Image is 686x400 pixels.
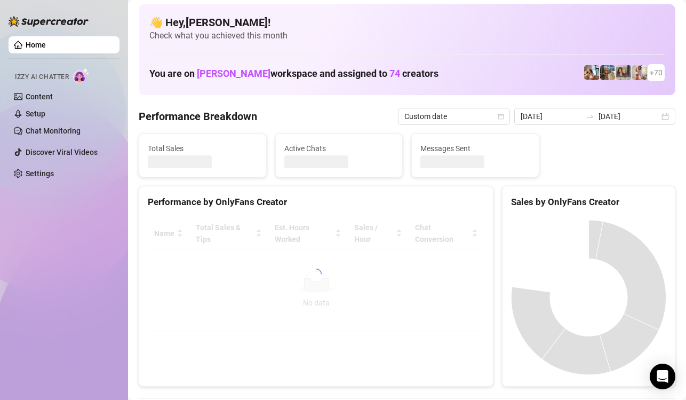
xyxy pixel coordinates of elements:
h4: 👋 Hey, [PERSON_NAME] ! [149,15,665,30]
span: Izzy AI Chatter [15,72,69,82]
img: AI Chatter [73,68,90,83]
a: Home [26,41,46,49]
input: End date [599,111,659,122]
div: Open Intercom Messenger [650,364,675,389]
a: Settings [26,169,54,178]
span: Check what you achieved this month [149,30,665,42]
div: Performance by OnlyFans Creator [148,195,484,209]
span: Messages Sent [420,143,530,154]
img: Mia (@sexcmia) [632,65,647,80]
span: loading [309,266,323,280]
span: swap-right [586,112,594,121]
img: ildgaf (@ildgaff) [584,65,599,80]
img: ash (@babyburberry) [600,65,615,80]
a: Chat Monitoring [26,127,81,135]
span: + 70 [650,67,663,79]
input: Start date [521,111,581,122]
h4: Performance Breakdown [139,109,257,124]
span: 74 [389,68,400,79]
span: calendar [498,113,504,120]
a: Discover Viral Videos [26,148,98,156]
img: logo-BBDzfeDw.svg [9,16,89,27]
span: Total Sales [148,143,258,154]
img: Esmeralda (@esme_duhhh) [616,65,631,80]
a: Content [26,92,53,101]
span: to [586,112,594,121]
a: Setup [26,109,45,118]
h1: You are on workspace and assigned to creators [149,68,438,80]
span: Active Chats [284,143,394,154]
span: Custom date [404,108,504,124]
div: Sales by OnlyFans Creator [511,195,666,209]
span: [PERSON_NAME] [197,68,270,79]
